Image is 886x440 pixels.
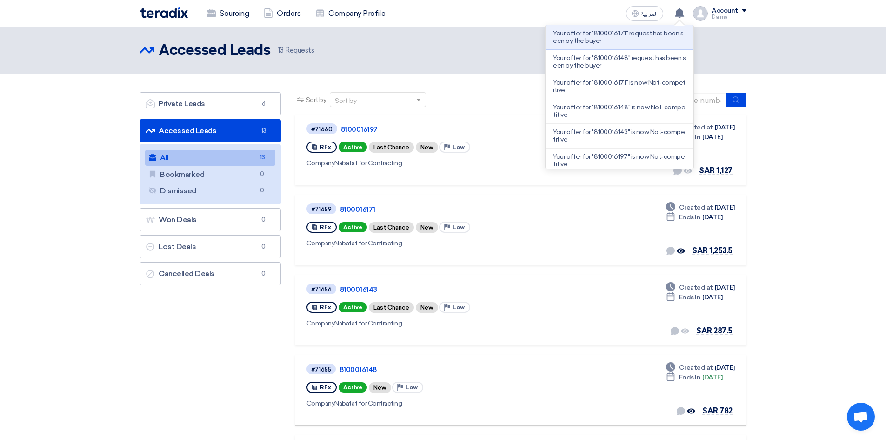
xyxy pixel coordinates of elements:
[159,41,270,60] h2: Accessed Leads
[369,382,391,393] div: New
[369,302,414,313] div: Last Chance
[679,283,713,292] span: Created at
[712,7,738,15] div: Account
[140,262,281,285] a: Cancelled Deals0
[453,224,465,230] span: Low
[278,46,283,54] span: 13
[641,11,658,17] span: العربية
[258,242,269,251] span: 0
[666,122,735,132] div: [DATE]
[666,292,723,302] div: [DATE]
[199,3,256,24] a: Sourcing
[140,119,281,142] a: Accessed Leads13
[692,246,733,255] span: SAR 1,253.5
[666,372,723,382] div: [DATE]
[306,319,335,327] span: Company
[320,144,331,150] span: RFx
[140,235,281,258] a: Lost Deals0
[339,142,367,152] span: Active
[311,126,333,132] div: #71660
[416,222,438,233] div: New
[847,403,875,431] div: Open chat
[696,326,733,335] span: SAR 287.5
[140,208,281,231] a: Won Deals0
[335,96,357,106] div: Sort by
[320,384,331,391] span: RFx
[340,285,573,294] a: 8100016143
[553,104,686,119] p: Your offer for "8100016148" is now Not-competitive
[666,283,735,292] div: [DATE]
[306,238,574,248] div: Nabatat for Contracting
[257,169,268,179] span: 0
[553,54,686,69] p: Your offer for "8100016148" request has been seen by the buyer
[702,406,733,415] span: SAR 782
[311,286,332,292] div: #71656
[666,203,735,212] div: [DATE]
[306,158,575,168] div: Nabatat for Contracting
[311,366,331,372] div: #71655
[339,382,367,393] span: Active
[406,384,418,391] span: Low
[256,3,308,24] a: Orders
[140,7,188,18] img: Teradix logo
[679,292,701,302] span: Ends In
[679,203,713,212] span: Created at
[145,150,275,166] a: All
[369,142,414,153] div: Last Chance
[258,126,269,135] span: 13
[306,95,326,105] span: Sort by
[306,399,335,407] span: Company
[666,363,735,372] div: [DATE]
[453,144,465,150] span: Low
[320,224,331,230] span: RFx
[679,122,713,132] span: Created at
[666,212,723,222] div: [DATE]
[340,366,572,374] a: 8100016148
[693,6,708,21] img: profile_test.png
[416,142,438,153] div: New
[308,3,393,24] a: Company Profile
[145,183,275,199] a: Dismissed
[306,159,335,167] span: Company
[553,153,686,168] p: Your offer for "8100016197" is now Not-competitive
[258,99,269,108] span: 6
[453,304,465,311] span: Low
[278,45,314,56] span: Requests
[553,129,686,143] p: Your offer for "8100016143" is now Not-competitive
[306,399,574,408] div: Nabatat for Contracting
[145,167,275,183] a: Bookmarked
[257,153,268,162] span: 13
[626,6,663,21] button: العربية
[553,79,686,94] p: Your offer for "8100016171" is now Not-competitive
[340,205,573,214] a: 8100016171
[311,206,332,212] div: #71659
[416,302,438,313] div: New
[369,222,414,233] div: Last Chance
[341,125,573,134] a: 8100016197
[699,166,733,175] span: SAR 1,127
[257,186,268,196] span: 0
[140,92,281,115] a: Private Leads6
[258,269,269,278] span: 0
[712,14,746,20] div: Dalma
[306,318,574,328] div: Nabatat for Contracting
[679,363,713,372] span: Created at
[553,30,686,45] p: Your offer for "8100016171" request has been seen by the buyer
[666,132,723,142] div: [DATE]
[306,239,335,247] span: Company
[679,212,701,222] span: Ends In
[258,215,269,224] span: 0
[320,304,331,311] span: RFx
[679,372,701,382] span: Ends In
[339,222,367,232] span: Active
[339,302,367,312] span: Active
